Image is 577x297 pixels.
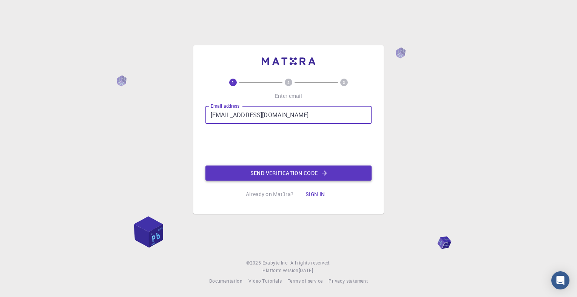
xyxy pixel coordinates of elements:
text: 2 [287,80,290,85]
span: © 2025 [246,259,262,267]
button: Sign in [299,187,331,202]
p: Already on Mat3ra? [246,190,293,198]
text: 3 [343,80,345,85]
div: Open Intercom Messenger [551,271,569,289]
a: Exabyte Inc. [262,259,289,267]
iframe: reCAPTCHA [231,130,346,159]
span: Video Tutorials [248,278,282,284]
span: [DATE] . [299,267,315,273]
span: All rights reserved. [290,259,331,267]
button: Send verification code [205,166,372,181]
a: [DATE]. [299,267,315,274]
a: Documentation [209,277,242,285]
span: Exabyte Inc. [262,260,289,266]
a: Privacy statement [329,277,368,285]
a: Terms of service [288,277,322,285]
span: Terms of service [288,278,322,284]
a: Video Tutorials [248,277,282,285]
label: Email address [211,103,239,109]
p: Enter email [275,92,302,100]
span: Privacy statement [329,278,368,284]
span: Documentation [209,278,242,284]
text: 1 [232,80,234,85]
span: Platform version [262,267,298,274]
